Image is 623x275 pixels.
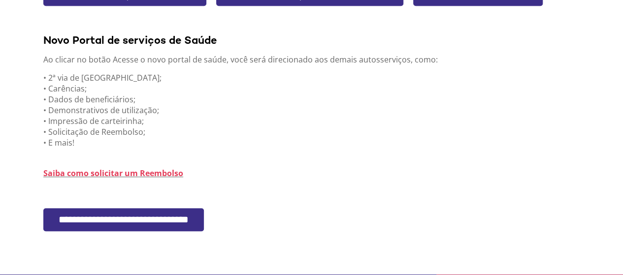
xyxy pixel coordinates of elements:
[43,72,587,148] p: • 2ª via de [GEOGRAPHIC_DATA]; • Carências; • Dados de beneficiários; • Demonstrativos de utiliza...
[43,54,587,65] p: Ao clicar no botão Acesse o novo portal de saúde, você será direcionado aos demais autosserviços,...
[43,168,183,179] a: Saiba como solicitar um Reembolso
[43,33,587,47] div: Novo Portal de serviços de Saúde
[43,208,587,256] section: <span lang="pt-BR" dir="ltr">FacPlanPortlet - SSO Fácil</span>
